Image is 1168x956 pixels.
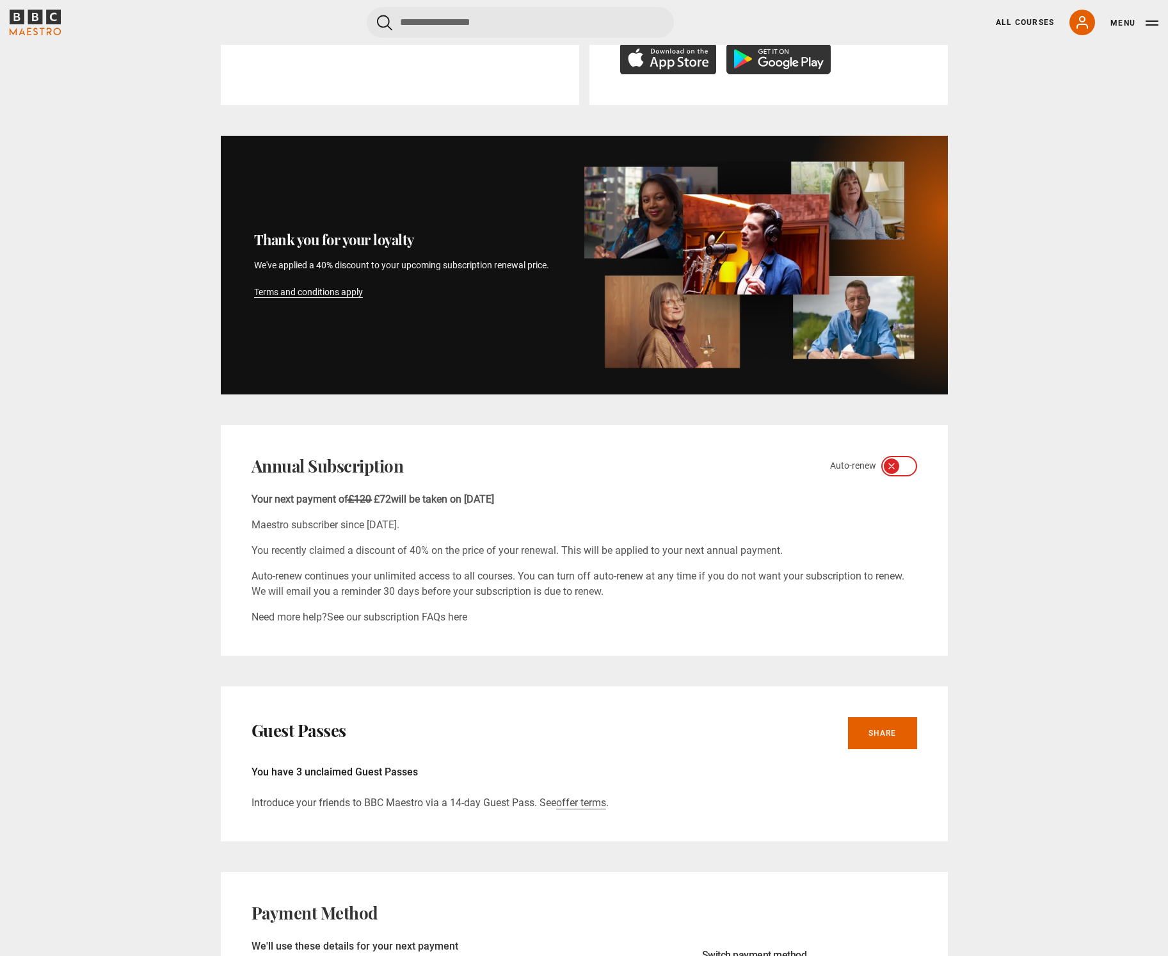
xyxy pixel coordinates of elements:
[252,903,378,923] h2: Payment Method
[367,7,674,38] input: Search
[252,610,917,625] p: Need more help?
[327,611,467,623] a: See our subscription FAQs here
[584,161,915,369] img: banner_image-1d4a58306c65641337db.webp
[252,569,917,599] p: Auto-renew continues your unlimited access to all courses. You can turn off auto-renew at any tim...
[252,456,404,476] h2: Annual Subscription
[348,493,371,505] span: £120
[254,259,554,299] p: We've applied a 40% discount to your upcoming subscription renewal price.
[252,720,346,741] h2: Guest Passes
[556,797,606,809] a: offer terms
[252,517,917,533] p: Maestro subscriber since [DATE].
[252,765,917,780] p: You have 3 unclaimed Guest Passes
[377,15,392,31] button: Submit the search query
[996,17,1054,28] a: All Courses
[830,459,876,473] span: Auto-renew
[252,939,577,954] p: We'll use these details for your next payment
[252,795,917,811] p: Introduce your friends to BBC Maestro via a 14-day Guest Pass. See .
[10,10,61,35] svg: BBC Maestro
[252,543,917,558] p: You recently claimed a discount of 40% on the price of your renewal. This will be applied to your...
[1110,17,1158,29] button: Toggle navigation
[254,231,554,248] h2: Thank you for your loyalty
[374,493,391,505] span: £72
[848,717,917,749] a: Share
[252,493,494,505] b: Your next payment of will be taken on [DATE]
[254,287,363,298] a: Terms and conditions apply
